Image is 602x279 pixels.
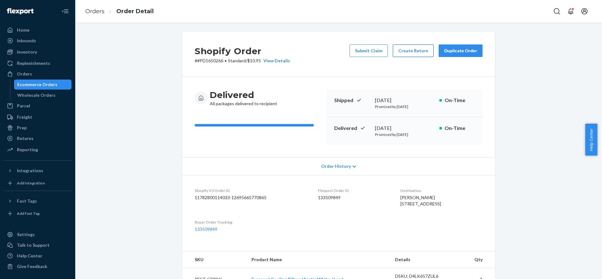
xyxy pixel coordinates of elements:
div: All packages delivered to recipient [210,89,277,107]
a: Inbounds [4,36,71,46]
a: Orders [4,69,71,79]
div: Freight [17,114,32,120]
a: Replenishments [4,58,71,68]
button: Open account menu [578,5,591,18]
p: Promised by [DATE] [375,104,434,109]
div: Add Fast Tag [17,211,40,216]
button: Fast Tags [4,196,71,206]
a: Order Detail [116,8,154,15]
th: Qty [459,251,495,268]
div: Integrations [17,168,43,174]
span: Standard [228,58,246,63]
a: Add Integration [4,178,71,188]
div: Wholesale Orders [17,92,55,98]
a: Parcel [4,101,71,111]
button: Close Navigation [59,5,71,18]
div: Replenishments [17,60,50,66]
a: Returns [4,133,71,143]
p: Delivered [334,125,370,132]
div: [DATE] [375,97,434,104]
a: Inventory [4,47,71,57]
a: Talk to Support [4,240,71,250]
button: Integrations [4,166,71,176]
h3: Delivered [210,89,277,101]
dt: Flexport Order ID [318,188,390,193]
button: Submit Claim [350,44,388,57]
div: Inbounds [17,38,36,44]
div: Talk to Support [17,242,50,248]
button: Create Return [393,44,434,57]
div: Parcel [17,103,30,109]
th: Details [390,251,459,268]
h2: Shopify Order [195,44,290,58]
p: On-Time [445,97,475,104]
div: [DATE] [375,125,434,132]
ol: breadcrumbs [80,2,159,21]
button: View Details [261,58,290,64]
p: Promised by [DATE] [375,132,434,137]
a: Home [4,25,71,35]
p: On-Time [445,125,475,132]
div: Ecommerce Orders [17,81,57,88]
a: Freight [4,112,71,122]
th: SKU [182,251,246,268]
div: Duplicate Order [444,48,477,54]
div: Home [17,27,29,33]
a: Wholesale Orders [14,90,72,100]
a: Help Center [4,251,71,261]
th: Product Name [246,251,390,268]
a: Prep [4,123,71,133]
div: Inventory [17,49,37,55]
dt: Buyer Order Tracking [195,220,308,225]
dd: 133509849 [318,194,390,201]
div: Orders [17,71,32,77]
a: Orders [85,8,104,15]
img: Flexport logo [7,8,34,14]
dt: Destination [400,188,483,193]
dt: Shopify V3 Order ID [195,188,308,193]
span: [PERSON_NAME] [STREET_ADDRESS] [400,195,441,206]
button: Duplicate Order [439,44,483,57]
p: # #PD1650266 / $10.95 [195,58,290,64]
dd: 11782800114033-12695665770865 [195,194,308,201]
span: • [224,58,227,63]
div: Add Integration [17,180,45,186]
div: Prep [17,125,27,131]
div: Give Feedback [17,263,47,270]
button: Help Center [585,124,597,156]
a: 133509849 [195,226,217,232]
div: Settings [17,231,35,238]
a: Settings [4,230,71,240]
div: Help Center [17,253,42,259]
a: Ecommerce Orders [14,80,72,90]
button: Give Feedback [4,261,71,271]
button: Open Search Box [551,5,563,18]
a: Reporting [4,145,71,155]
a: Add Fast Tag [4,209,71,219]
p: Shipped [334,97,370,104]
span: Order History [321,163,351,169]
div: Fast Tags [17,198,37,204]
div: Reporting [17,147,38,153]
button: Open notifications [564,5,577,18]
div: Returns [17,135,34,142]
